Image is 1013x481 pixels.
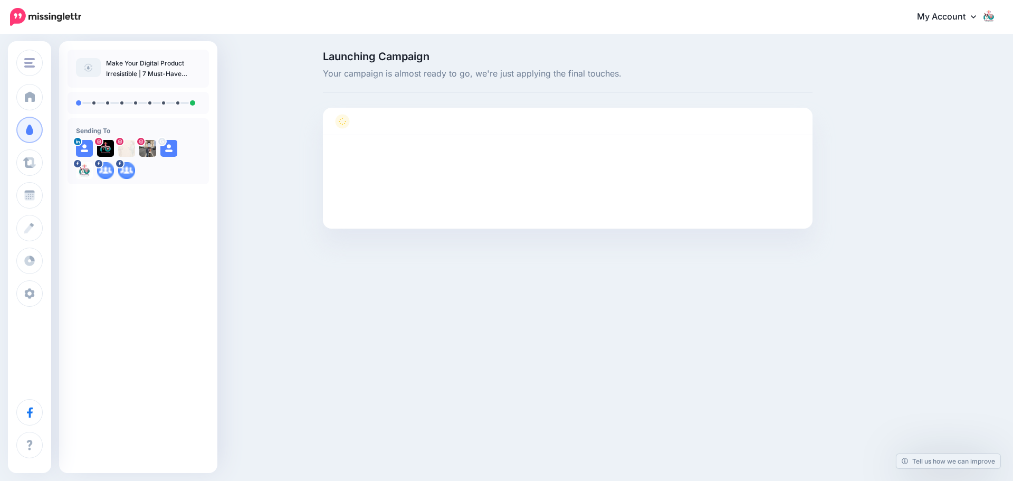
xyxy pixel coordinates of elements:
h4: Sending To [76,127,200,135]
img: user_default_image.png [160,140,177,157]
img: 485211556_1235285974875661_2420593909367147222_n-bsa154802.jpg [118,140,135,157]
img: 357774252_272542952131600_5124155199893867819_n-bsa140707.jpg [97,140,114,157]
span: Your campaign is almost ready to go, we're just applying the final touches. [323,67,813,81]
img: menu.png [24,58,35,68]
img: aDtjnaRy1nj-bsa139534.png [97,162,114,179]
img: 293739338_113555524758435_6240255962081998429_n-bsa139531.jpg [76,162,93,179]
img: aDtjnaRy1nj-bsa139535.png [118,162,135,179]
span: Launching Campaign [323,51,813,62]
img: 223274431_207235061409589_3165409955215223380_n-bsa154803.jpg [139,140,156,157]
p: Make Your Digital Product Irresistible | 7 Must-Have Ingredients for Success [106,58,200,79]
img: user_default_image.png [76,140,93,157]
img: Missinglettr [10,8,81,26]
a: My Account [906,4,997,30]
img: article-default-image-icon.png [76,58,101,77]
a: Tell us how we can improve [896,454,1000,468]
